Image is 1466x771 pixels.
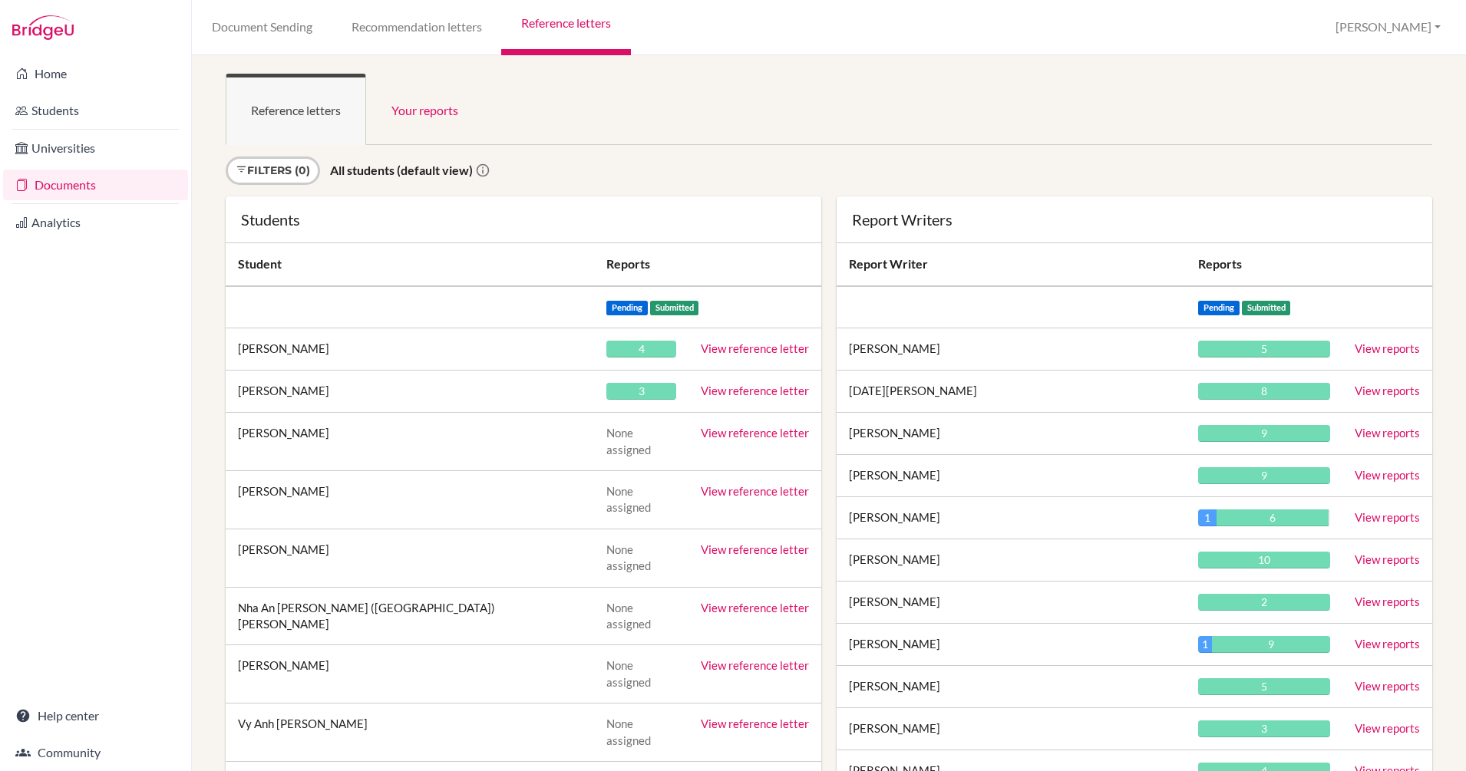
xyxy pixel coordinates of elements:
[837,371,1186,413] td: [DATE][PERSON_NAME]
[701,717,809,730] a: View reference letter
[1355,679,1420,693] a: View reports
[701,384,809,397] a: View reference letter
[3,95,188,126] a: Students
[1355,468,1420,482] a: View reports
[606,341,676,357] div: 4
[12,15,74,40] img: Bridge-U
[226,529,594,587] td: [PERSON_NAME]
[701,542,809,556] a: View reference letter
[837,243,1186,286] th: Report Writer
[226,413,594,471] td: [PERSON_NAME]
[226,587,594,645] td: Nha An [PERSON_NAME] ([GEOGRAPHIC_DATA]) [PERSON_NAME]
[1355,595,1420,608] a: View reports
[226,74,366,145] a: Reference letters
[701,341,809,355] a: View reference letter
[837,328,1186,371] td: [PERSON_NAME]
[1198,678,1330,695] div: 5
[226,243,594,286] th: Student
[1355,426,1420,440] a: View reports
[3,700,188,731] a: Help center
[606,301,648,315] span: Pending
[1198,425,1330,442] div: 9
[837,455,1186,497] td: [PERSON_NAME]
[1355,552,1420,566] a: View reports
[1198,552,1330,568] div: 10
[1198,594,1330,611] div: 2
[606,658,651,688] span: None assigned
[1198,720,1330,737] div: 3
[1212,636,1330,653] div: 9
[837,666,1186,708] td: [PERSON_NAME]
[837,582,1186,624] td: [PERSON_NAME]
[1186,243,1342,286] th: Reports
[3,207,188,238] a: Analytics
[837,497,1186,539] td: [PERSON_NAME]
[701,426,809,440] a: View reference letter
[1355,721,1420,735] a: View reports
[837,624,1186,666] td: [PERSON_NAME]
[701,658,809,672] a: View reference letter
[1329,13,1448,41] button: [PERSON_NAME]
[606,426,651,456] span: None assigned
[226,328,594,371] td: [PERSON_NAME]
[606,601,651,631] span: None assigned
[606,542,651,572] span: None assigned
[3,133,188,163] a: Universities
[837,413,1186,455] td: [PERSON_NAME]
[1198,341,1330,357] div: 5
[1198,636,1211,653] div: 1
[3,170,188,200] a: Documents
[3,737,188,768] a: Community
[1198,467,1330,484] div: 9
[701,601,809,614] a: View reference letter
[226,703,594,762] td: Vy Anh [PERSON_NAME]
[226,470,594,529] td: [PERSON_NAME]
[606,383,676,400] div: 3
[226,645,594,703] td: [PERSON_NAME]
[1355,341,1420,355] a: View reports
[1198,383,1330,400] div: 8
[837,708,1186,750] td: [PERSON_NAME]
[837,539,1186,582] td: [PERSON_NAME]
[226,157,320,185] a: Filters (0)
[650,301,699,315] span: Submitted
[226,371,594,413] td: [PERSON_NAME]
[701,484,809,498] a: View reference letter
[241,212,806,227] div: Students
[1355,384,1420,397] a: View reports
[1217,509,1329,526] div: 6
[3,58,188,89] a: Home
[330,163,473,177] strong: All students (default view)
[1355,510,1420,524] a: View reports
[606,484,651,514] span: None assigned
[1198,509,1217,526] div: 1
[852,212,1417,227] div: Report Writers
[1355,637,1420,651] a: View reports
[606,717,651,746] span: None assigned
[594,243,821,286] th: Reports
[1242,301,1291,315] span: Submitted
[366,74,484,145] a: Your reports
[1198,301,1240,315] span: Pending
